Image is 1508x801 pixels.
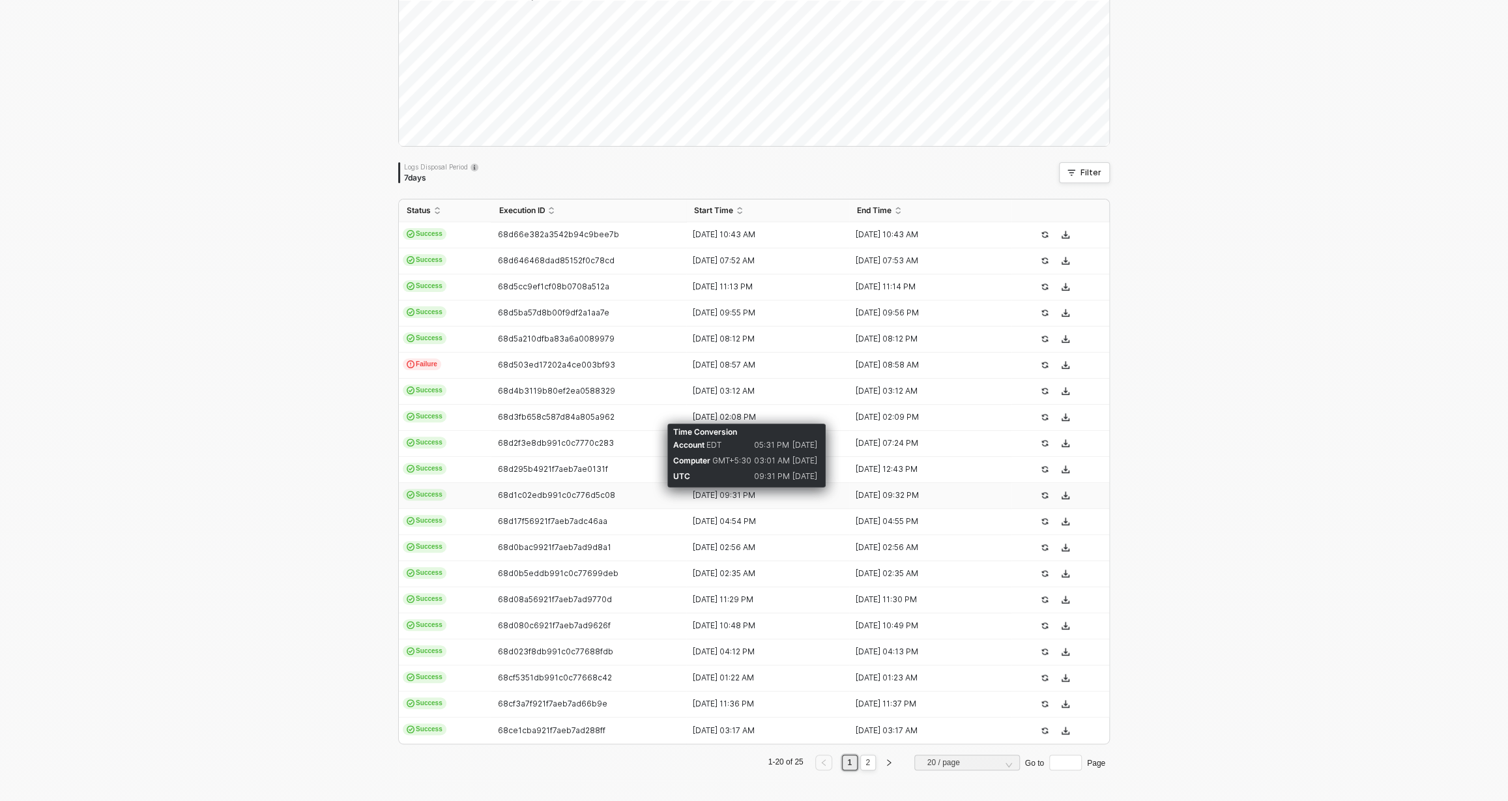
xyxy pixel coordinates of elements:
div: [DATE] 11:36 PM [686,699,839,709]
div: [DATE] 09:31 PM [686,490,839,501]
span: icon-cards [407,413,414,420]
span: icon-success-page [1041,309,1049,317]
span: icon-success-page [1041,465,1049,473]
div: [DATE] 02:09 PM [849,412,1002,422]
span: left [820,759,828,766]
div: [DATE] 04:12 PM [686,647,839,657]
span: Success [403,254,446,266]
span: 68d66e382a3542b94c9bee7b [497,229,618,239]
span: Success [403,645,446,657]
input: Page [1049,755,1082,770]
div: [DATE] 02:08 PM [686,412,839,422]
span: icon-download [1062,596,1069,604]
div: [DATE] 07:52 AM [686,255,839,266]
th: Execution ID [491,199,686,222]
span: Success [403,332,446,344]
span: icon-exclamation [407,360,414,368]
div: [DATE] 03:12 AM [686,386,839,396]
span: 68d646468dad85152f0c78cd [497,255,614,265]
span: 68d295b4921f7aeb7ae0131f [497,464,607,474]
div: 05:31 PM [754,437,792,453]
span: icon-download [1062,257,1069,265]
div: [DATE] 04:13 PM [849,647,1002,657]
span: Success [403,697,446,709]
button: left [815,755,832,770]
span: icon-cards [407,621,414,629]
div: 7 days [404,173,478,183]
span: 68d17f56921f7aeb7adc46aa [497,516,607,526]
span: icon-cards [407,725,414,733]
span: icon-success-page [1041,335,1049,343]
span: Success [403,306,446,318]
div: [DATE] 08:12 PM [849,334,1002,344]
span: icon-download [1062,491,1069,499]
span: 68d5a210dfba83a6a0089979 [497,334,614,343]
span: Success [403,723,446,735]
div: [DATE] 12:43 PM [849,464,1002,474]
div: [DATE] 02:56 AM [686,542,839,553]
div: GMT+5:30 [673,453,754,469]
span: 68d1c02edb991c0c776d5c08 [497,490,615,500]
span: icon-success-page [1041,648,1049,656]
span: Failure [403,358,441,370]
div: [DATE] 08:57 AM [686,360,839,370]
div: [DATE] 09:32 PM [849,490,1002,501]
div: [DATE] 10:48 PM [686,620,839,631]
span: icon-success-page [1041,622,1049,630]
div: [DATE] 10:49 PM [849,620,1002,631]
span: icon-success-page [1041,283,1049,291]
span: Success [403,593,446,605]
div: [DATE] 10:43 AM [849,229,1002,240]
span: 68d3fb658c587d84a805a962 [497,412,614,422]
th: Status [399,199,491,222]
li: Previous Page [813,755,834,770]
span: 68d0bac9921f7aeb7ad9d8a1 [497,542,611,552]
span: Success [403,385,446,396]
th: Start Time [686,199,849,222]
div: 09:31 PM [754,469,792,484]
span: icon-cards [407,543,414,551]
span: icon-success-page [1041,439,1049,447]
span: icon-success-page [1041,674,1049,682]
span: 20 / page [927,753,1012,772]
span: icon-cards [407,569,414,577]
li: Next Page [878,755,899,770]
span: Success [403,671,446,683]
a: 2 [862,755,874,770]
span: icon-success-page [1041,413,1049,421]
span: icon-success-page [1041,727,1049,735]
span: 68d503ed17202a4ce003bf93 [497,360,615,370]
span: 68d023f8db991c0c77688fdb [497,647,613,656]
div: [DATE] 01:23 AM [849,673,1002,683]
span: 68d5cc9ef1cf08b0708a512a [497,282,609,291]
div: Time Conversion [673,427,820,437]
span: icon-download [1062,439,1069,447]
span: icon-success-page [1041,491,1049,499]
div: [DATE] 11:37 PM [849,699,1002,709]
span: Computer [673,456,710,465]
span: icon-success-page [1041,361,1049,369]
span: icon-download [1062,674,1069,682]
span: icon-download [1062,231,1069,239]
span: 68d0b5eddb991c0c77699deb [497,568,618,578]
span: UTC [673,471,690,481]
span: Success [403,437,446,448]
div: [DATE] 11:30 PM [849,594,1002,605]
div: [DATE] 09:55 PM [686,308,839,318]
button: right [880,755,897,770]
span: Success [403,515,446,527]
li: 1 [842,755,858,770]
span: 68d2f3e8db991c0c7770c283 [497,438,613,448]
span: Execution ID [499,205,545,216]
span: icon-download [1062,517,1069,525]
div: [DATE] 11:14 PM [849,282,1002,292]
span: icon-download [1062,570,1069,577]
span: icon-cards [407,647,414,655]
button: Filter [1059,162,1110,183]
span: End Time [857,205,892,216]
span: icon-download [1062,387,1069,395]
span: icon-cards [407,308,414,316]
span: icon-success-page [1041,387,1049,395]
div: 03:01 AM [754,453,792,469]
div: [DATE] 03:17 AM [849,725,1002,736]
